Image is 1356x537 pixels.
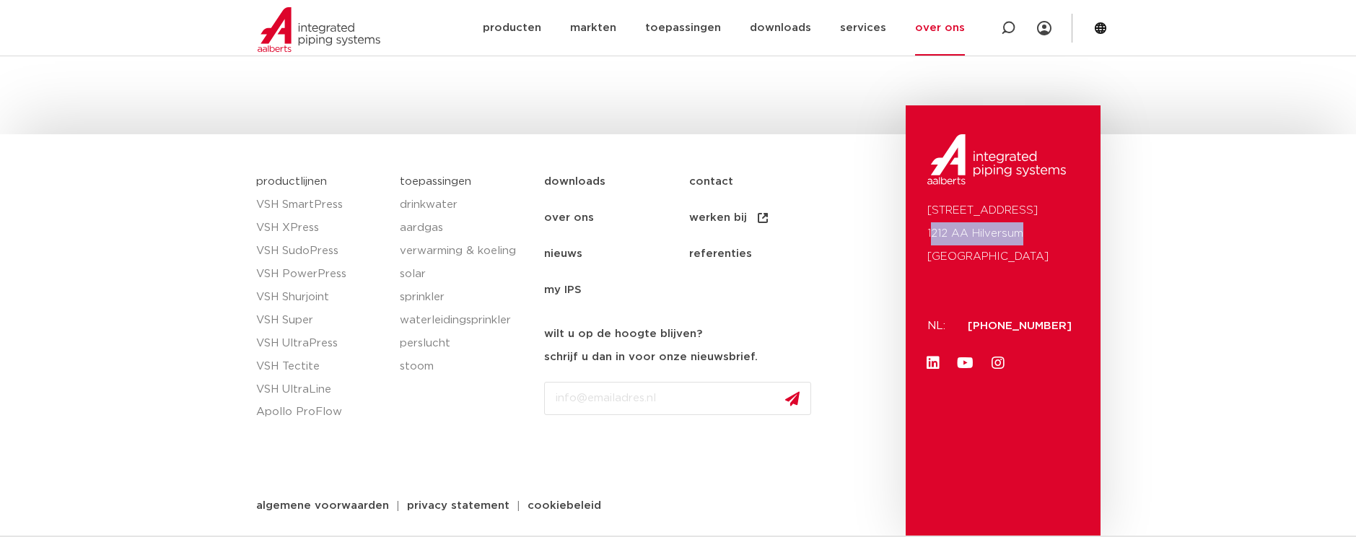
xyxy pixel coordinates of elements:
[689,164,834,200] a: contact
[256,286,386,309] a: VSH Shurjoint
[689,200,834,236] a: werken bij
[400,355,530,378] a: stoom
[256,309,386,332] a: VSH Super
[256,355,386,378] a: VSH Tectite
[256,263,386,286] a: VSH PowerPress
[544,272,689,308] a: my IPS
[400,240,530,263] a: verwarming & koeling
[245,500,400,511] a: algemene voorwaarden
[400,176,471,187] a: toepassingen
[256,401,386,424] a: Apollo ProFlow
[256,217,386,240] a: VSH XPress
[544,328,702,339] strong: wilt u op de hoogte blijven?
[528,500,601,511] span: cookiebeleid
[256,240,386,263] a: VSH SudoPress
[544,236,689,272] a: nieuws
[256,176,327,187] a: productlijnen
[785,391,800,406] img: send.svg
[256,378,386,401] a: VSH UltraLine
[927,315,950,338] p: NL:
[400,193,530,217] a: drinkwater
[400,263,530,286] a: solar
[927,199,1079,268] p: [STREET_ADDRESS] 1212 AA Hilversum [GEOGRAPHIC_DATA]
[517,500,612,511] a: cookiebeleid
[400,309,530,332] a: waterleidingsprinkler
[544,200,689,236] a: over ons
[544,382,811,415] input: info@emailadres.nl
[689,236,834,272] a: referenties
[407,500,509,511] span: privacy statement
[968,320,1072,331] a: [PHONE_NUMBER]
[256,332,386,355] a: VSH UltraPress
[544,164,898,308] nav: Menu
[544,164,689,200] a: downloads
[256,500,389,511] span: algemene voorwaarden
[256,193,386,217] a: VSH SmartPress
[400,332,530,355] a: perslucht
[400,286,530,309] a: sprinkler
[544,427,764,483] iframe: reCAPTCHA
[544,352,758,362] strong: schrijf u dan in voor onze nieuwsbrief.
[396,500,520,511] a: privacy statement
[400,217,530,240] a: aardgas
